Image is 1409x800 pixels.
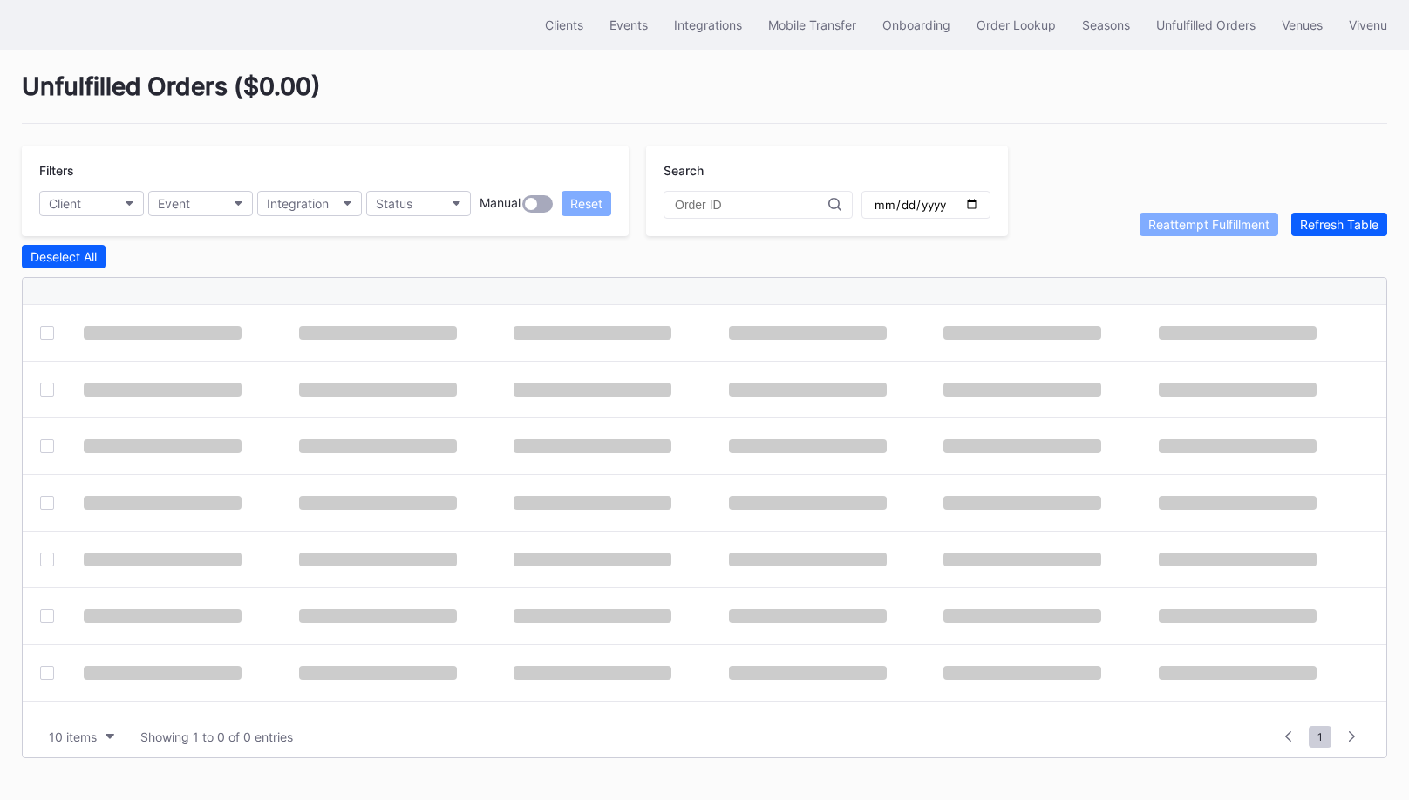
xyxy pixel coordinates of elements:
[869,9,963,41] button: Onboarding
[1349,17,1387,32] div: Vivenu
[39,191,144,216] button: Client
[1291,213,1387,236] button: Refresh Table
[22,71,1387,124] div: Unfulfilled Orders ( $0.00 )
[1269,9,1336,41] button: Venues
[675,198,828,212] input: Order ID
[1148,217,1269,232] div: Reattempt Fulfillment
[532,9,596,41] button: Clients
[39,163,611,178] div: Filters
[977,17,1056,32] div: Order Lookup
[768,17,856,32] div: Mobile Transfer
[1069,9,1143,41] button: Seasons
[570,196,602,211] div: Reset
[674,17,742,32] div: Integrations
[1143,9,1269,41] button: Unfulfilled Orders
[1300,217,1378,232] div: Refresh Table
[158,196,190,211] div: Event
[609,17,648,32] div: Events
[1309,726,1331,748] span: 1
[545,17,583,32] div: Clients
[1282,17,1323,32] div: Venues
[1156,17,1256,32] div: Unfulfilled Orders
[1336,9,1400,41] button: Vivenu
[1082,17,1130,32] div: Seasons
[366,191,471,216] button: Status
[963,9,1069,41] button: Order Lookup
[882,17,950,32] div: Onboarding
[49,729,97,744] div: 10 items
[1140,213,1278,236] button: Reattempt Fulfillment
[755,9,869,41] button: Mobile Transfer
[140,729,293,744] div: Showing 1 to 0 of 0 entries
[661,9,755,41] button: Integrations
[148,191,253,216] button: Event
[267,196,329,211] div: Integration
[257,191,362,216] button: Integration
[22,245,106,268] button: Deselect All
[562,191,611,216] button: Reset
[31,249,97,264] div: Deselect All
[664,163,990,178] div: Search
[40,725,123,749] button: 10 items
[376,196,412,211] div: Status
[49,196,81,211] div: Client
[596,9,661,41] button: Events
[480,195,521,213] div: Manual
